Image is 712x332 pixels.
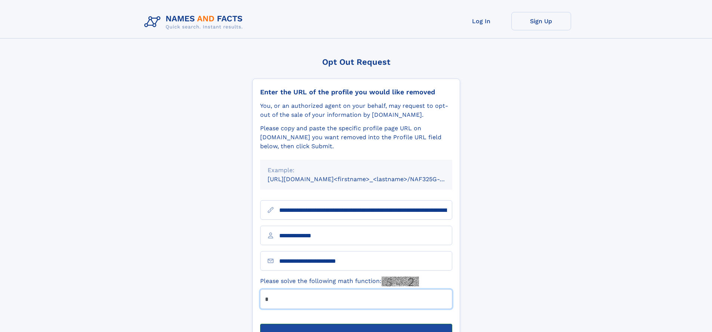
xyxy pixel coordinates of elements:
[451,12,511,30] a: Log In
[260,124,452,151] div: Please copy and paste the specific profile page URL on [DOMAIN_NAME] you want removed into the Pr...
[141,12,249,32] img: Logo Names and Facts
[252,57,460,67] div: Opt Out Request
[260,88,452,96] div: Enter the URL of the profile you would like removed
[268,176,466,183] small: [URL][DOMAIN_NAME]<firstname>_<lastname>/NAF325G-xxxxxxxx
[260,277,419,286] label: Please solve the following math function:
[268,166,445,175] div: Example:
[260,101,452,119] div: You, or an authorized agent on your behalf, may request to opt-out of the sale of your informatio...
[511,12,571,30] a: Sign Up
